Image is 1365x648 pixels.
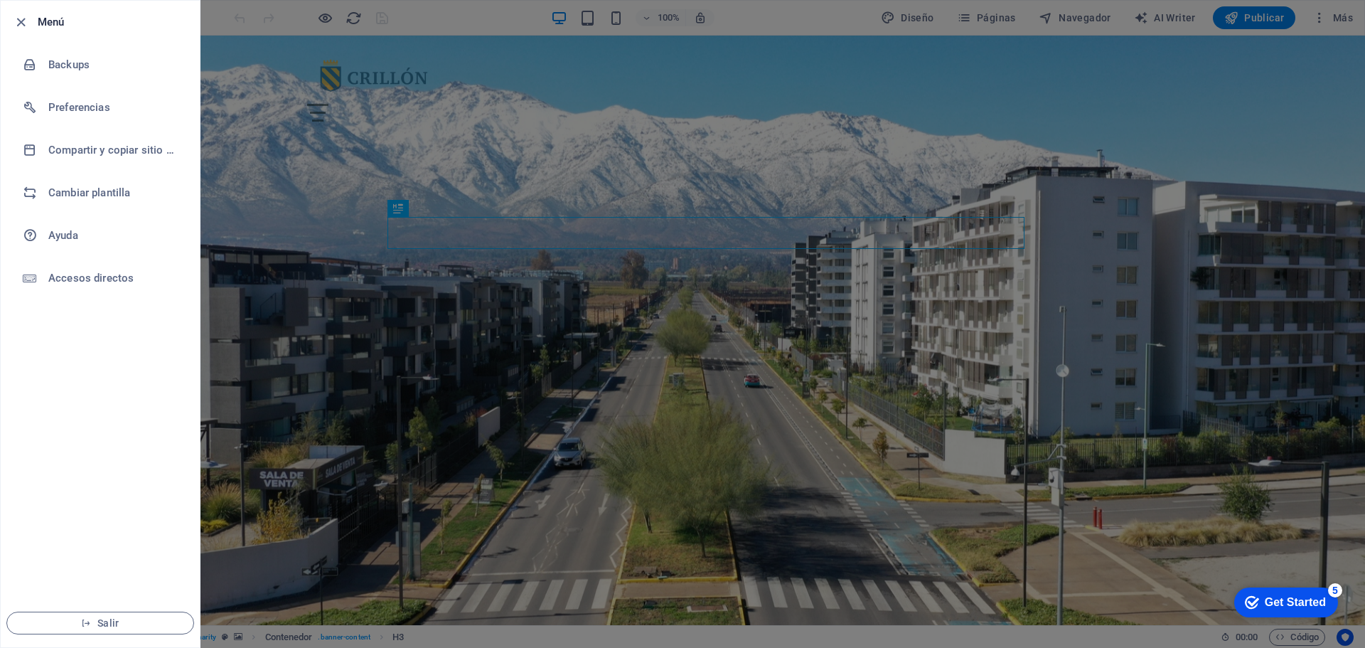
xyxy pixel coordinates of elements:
div: Get Started [42,16,103,28]
div: Get Started 5 items remaining, 0% complete [11,7,115,37]
div: 5 [105,3,119,17]
a: Ayuda [1,214,200,257]
button: Salir [6,612,194,634]
h6: Ayuda [48,227,180,244]
h6: Backups [48,56,180,73]
h6: Menú [38,14,188,31]
h6: Compartir y copiar sitio web [48,142,180,159]
h6: Preferencias [48,99,180,116]
h6: Cambiar plantilla [48,184,180,201]
h6: Accesos directos [48,270,180,287]
span: Salir [18,617,182,629]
